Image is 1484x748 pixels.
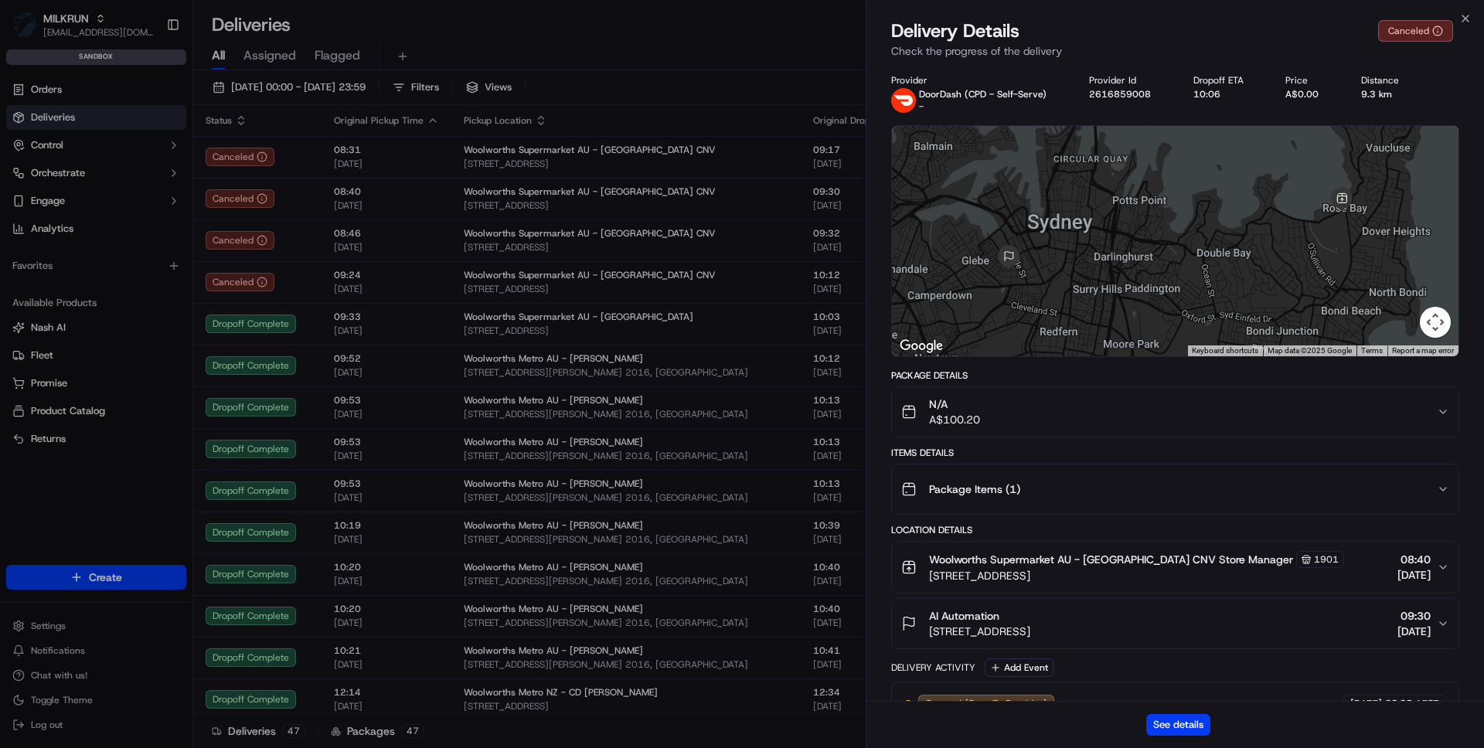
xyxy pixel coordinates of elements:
[929,608,999,624] span: AI Automation
[929,568,1344,583] span: [STREET_ADDRESS]
[1089,74,1169,87] div: Provider Id
[985,658,1053,677] button: Add Event
[1350,697,1382,711] span: [DATE]
[1385,697,1439,711] span: 08:35 AEST
[892,387,1458,437] button: N/AA$100.20
[1268,346,1352,355] span: Map data ©2025 Google
[1146,714,1210,736] button: See details
[1397,567,1431,583] span: [DATE]
[1089,88,1151,100] button: 2616859008
[1193,88,1261,100] div: 10:06
[1193,74,1261,87] div: Dropoff ETA
[925,697,1047,711] span: Created (Sent To Provider)
[891,447,1459,459] div: Items Details
[1361,88,1417,100] div: 9.3 km
[891,74,1064,87] div: Provider
[1397,624,1431,639] span: [DATE]
[891,524,1459,536] div: Location Details
[896,336,947,356] img: Google
[1397,552,1431,567] span: 08:40
[891,43,1459,59] p: Check the progress of the delivery
[1361,346,1383,355] a: Terms (opens in new tab)
[919,100,924,113] span: -
[929,552,1293,567] span: Woolworths Supermarket AU - [GEOGRAPHIC_DATA] CNV Store Manager
[896,336,947,356] a: Open this area in Google Maps (opens a new window)
[1285,74,1336,87] div: Price
[892,542,1458,593] button: Woolworths Supermarket AU - [GEOGRAPHIC_DATA] CNV Store Manager1901[STREET_ADDRESS]08:40[DATE]
[891,19,1019,43] span: Delivery Details
[1397,608,1431,624] span: 09:30
[1378,20,1453,42] button: Canceled
[1285,88,1336,100] div: A$0.00
[929,481,1020,497] span: Package Items ( 1 )
[919,88,1047,100] p: DoorDash (CPD - Self-Serve)
[1392,346,1454,355] a: Report a map error
[892,464,1458,514] button: Package Items (1)
[891,88,916,113] img: doordash_logo_red.png
[929,396,980,412] span: N/A
[1361,74,1417,87] div: Distance
[1420,307,1451,338] button: Map camera controls
[891,661,975,674] div: Delivery Activity
[1314,553,1339,566] span: 1901
[892,599,1458,648] button: AI Automation[STREET_ADDRESS]09:30[DATE]
[929,624,1030,639] span: [STREET_ADDRESS]
[929,412,980,427] span: A$100.20
[891,369,1459,382] div: Package Details
[1192,345,1258,356] button: Keyboard shortcuts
